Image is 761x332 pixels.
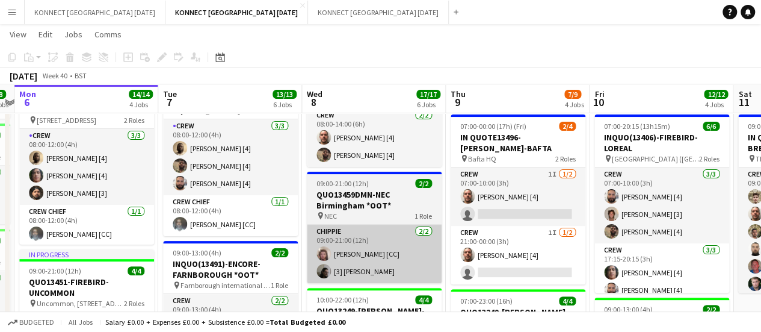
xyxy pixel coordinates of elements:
span: Wed [307,89,322,99]
a: Edit [34,27,57,42]
app-card-role: Crew2/208:00-14:00 (6h)[PERSON_NAME] [4][PERSON_NAME] [4] [307,108,442,167]
app-card-role: Crew Chief1/108:00-12:00 (4h)[PERSON_NAME] [CC] [163,195,298,236]
span: 10 [593,95,604,109]
span: 2/2 [415,179,432,188]
span: 2 Roles [699,154,719,163]
span: 6/6 [703,122,719,131]
span: 10:00-22:00 (12h) [316,295,369,304]
div: 4 Jobs [565,100,584,109]
h3: IN QUOTE13496-[PERSON_NAME]-BAFTA [451,132,585,154]
h3: QUO13451-FIREBIRD-UNCOMMON [19,277,154,298]
button: KONNECT [GEOGRAPHIC_DATA] [DATE] [165,1,308,24]
span: 9 [449,95,466,109]
span: Week 40 [40,71,70,80]
span: Farnborough international conference centre [180,281,271,290]
span: 17/17 [416,90,440,99]
div: In progress [19,249,154,259]
app-card-role: Crew3/307:00-10:00 (3h)[PERSON_NAME] [4][PERSON_NAME] [3][PERSON_NAME] [4] [594,168,729,243]
span: Jobs [64,29,82,40]
span: Fri [594,89,604,99]
app-card-role: CHIPPIE2/209:00-21:00 (12h)[PERSON_NAME] [CC][3] [PERSON_NAME] [307,225,442,283]
app-job-card: In progress08:00-12:00 (4h)4/4QUO13488-WHITELIGHT-WAREHOUSE [STREET_ADDRESS]2 RolesCrew3/308:00-1... [19,66,154,245]
span: Edit [39,29,52,40]
span: 7/9 [564,90,581,99]
app-card-role: Crew3/317:15-20:15 (3h)[PERSON_NAME] [4][PERSON_NAME] [4] [594,243,729,319]
span: 4/4 [415,295,432,304]
span: 2/2 [703,305,719,314]
span: Comms [94,29,122,40]
span: 2 Roles [124,116,144,125]
div: 6 Jobs [417,100,440,109]
app-job-card: 07:00-20:15 (13h15m)6/6INQUO(13406)-FIREBIRD-LOREAL [GEOGRAPHIC_DATA] ([GEOGRAPHIC_DATA], [STREET... [594,114,729,293]
h3: QUO13459DMN-NEC Birmingham *OOT* [307,189,442,211]
div: 4 Jobs [704,100,727,109]
app-card-role: Crew1I1/221:00-00:00 (3h)[PERSON_NAME] [4] [451,226,585,284]
div: 6 Jobs [273,100,296,109]
div: BST [75,71,87,80]
span: Budgeted [19,318,54,327]
app-card-role: Crew1I1/207:00-10:00 (3h)[PERSON_NAME] [4] [451,168,585,226]
h3: QUO13249-[PERSON_NAME]-EXCEL [451,307,585,328]
a: View [5,27,31,42]
span: Tue [163,89,177,99]
span: 14/14 [129,90,153,99]
div: [DATE] [10,70,37,82]
app-job-card: 09:00-21:00 (12h)2/2QUO13459DMN-NEC Birmingham *OOT* NEC1 RoleCHIPPIE2/209:00-21:00 (12h)[PERSON_... [307,172,442,283]
a: Jobs [60,27,87,42]
span: 2 Roles [124,299,144,308]
span: Sat [738,89,751,99]
span: 09:00-21:00 (12h) [29,266,81,275]
span: 11 [736,95,751,109]
button: KONNECT [GEOGRAPHIC_DATA] [DATE] [308,1,449,24]
button: Budgeted [6,316,56,329]
div: Salary £0.00 + Expenses £0.00 + Subsistence £0.00 = [105,318,345,327]
span: 12/12 [704,90,728,99]
span: Mon [19,89,36,99]
app-card-role: Crew3/308:00-12:00 (4h)[PERSON_NAME] [4][PERSON_NAME] [4][PERSON_NAME] [4] [163,119,298,195]
button: KONNECT [GEOGRAPHIC_DATA] [DATE] [25,1,165,24]
div: 4 Jobs [129,100,152,109]
span: 09:00-21:00 (12h) [316,179,369,188]
span: 09:00-13:00 (4h) [173,248,221,257]
span: 4/4 [559,296,576,305]
span: 7 [161,95,177,109]
span: Bafta HQ [468,154,496,163]
span: Thu [451,89,466,99]
span: 1 Role [414,211,432,221]
span: 2/4 [559,122,576,131]
span: 09:00-13:00 (4h) [604,305,653,314]
span: Uncommon, [STREET_ADDRESS] [37,299,124,308]
span: [STREET_ADDRESS] [37,116,96,125]
span: 1 Role [271,281,288,290]
span: NEC [324,211,337,221]
h3: INQUO(13491)-ENCORE-FARNBOROUGH *OOT* [163,258,298,280]
span: 07:00-23:00 (16h) [460,296,513,305]
app-card-role: Crew Chief1/108:00-12:00 (4h)[PERSON_NAME] [CC] [19,205,154,246]
span: Total Budgeted £0.00 [270,318,345,327]
span: 4/4 [128,266,144,275]
app-job-card: 08:00-14:00 (6h)2/2QUO13458-DMN-OLYMPIA OLYMPIA [GEOGRAPHIC_DATA]1 RoleCrew2/208:00-14:00 (6h)[PE... [307,66,442,167]
span: 2 Roles [555,154,576,163]
a: Comms [90,27,126,42]
app-card-role: Crew3/308:00-12:00 (4h)[PERSON_NAME] [4][PERSON_NAME] [4][PERSON_NAME] [3] [19,129,154,205]
app-job-card: 07:00-00:00 (17h) (Fri)2/4IN QUOTE13496-[PERSON_NAME]-BAFTA Bafta HQ2 RolesCrew1I1/207:00-10:00 (... [451,114,585,284]
h3: QUO13249-[PERSON_NAME]-EXCEL [307,305,442,327]
span: 2/2 [271,248,288,257]
span: [GEOGRAPHIC_DATA] ([GEOGRAPHIC_DATA], [STREET_ADDRESS]) [612,154,699,163]
h3: INQUO(13406)-FIREBIRD-LOREAL [594,132,729,154]
span: 07:00-00:00 (17h) (Fri) [460,122,526,131]
span: All jobs [66,318,95,327]
span: 8 [305,95,322,109]
span: 6 [17,95,36,109]
app-job-card: 08:00-12:00 (4h)4/4QUO13488-WHITELIGHT-WAREHOUSE [STREET_ADDRESS]2 RolesCrew3/308:00-12:00 (4h)[P... [163,66,298,236]
span: 07:00-20:15 (13h15m) [604,122,670,131]
span: 13/13 [273,90,297,99]
span: View [10,29,26,40]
